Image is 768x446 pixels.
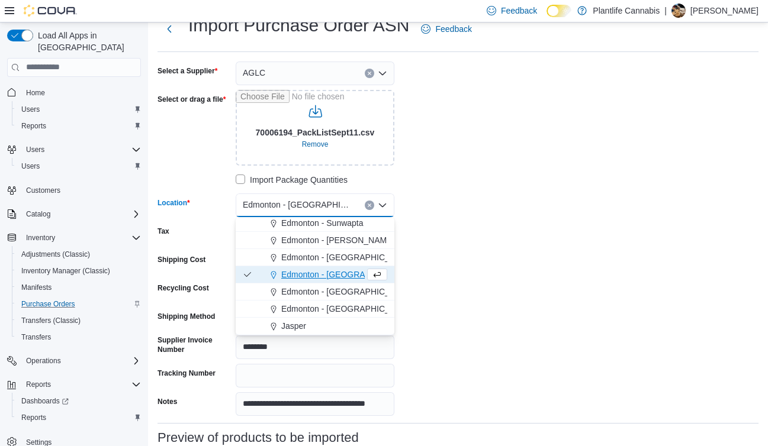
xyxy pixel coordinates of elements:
span: Load All Apps in [GEOGRAPHIC_DATA] [33,30,141,53]
span: Catalog [26,209,50,219]
span: Users [17,102,141,117]
a: Dashboards [17,394,73,408]
span: Feedback [435,23,471,35]
button: Inventory [2,230,146,246]
button: Edmonton - [GEOGRAPHIC_DATA] South [236,283,394,300]
span: Purchase Orders [21,299,75,309]
span: Adjustments (Classic) [21,250,90,259]
input: Dark Mode [547,5,571,17]
button: Reports [21,377,56,392]
button: Jasper [236,318,394,335]
p: [PERSON_NAME] [690,4,759,18]
button: Catalog [2,206,146,222]
span: Transfers (Classic) [17,314,141,328]
button: Reports [12,409,146,426]
span: Jasper [281,320,306,332]
span: Users [26,145,44,154]
span: Catalog [21,207,141,221]
button: Edmonton - [GEOGRAPHIC_DATA] [236,300,394,318]
button: Adjustments (Classic) [12,246,146,263]
span: Inventory [26,233,55,243]
span: Dashboards [21,396,69,406]
a: Customers [21,183,65,198]
label: Supplier Invoice Number [158,335,231,354]
span: Operations [21,354,141,368]
a: Dashboards [12,393,146,409]
span: AGLC [243,66,265,80]
div: Sammi Lane [671,4,686,18]
span: Reports [17,119,141,133]
span: Edmonton - Sunwapta [281,217,364,229]
label: Tax [158,227,169,236]
img: Cova [24,5,77,17]
label: Location [158,198,190,208]
a: Transfers (Classic) [17,314,85,328]
span: Inventory [21,231,141,245]
label: Tracking Number [158,369,216,378]
label: Recycling Cost [158,283,209,293]
a: Adjustments (Classic) [17,247,95,261]
span: Edmonton - [GEOGRAPHIC_DATA] [281,303,413,315]
button: Clear selected files [297,137,333,151]
a: Inventory Manager (Classic) [17,264,115,278]
button: Home [2,84,146,101]
span: Edmonton - [GEOGRAPHIC_DATA] Currents [281,269,447,280]
button: Next [158,17,181,41]
span: Reports [26,380,51,389]
span: Operations [26,356,61,366]
button: Edmonton - [GEOGRAPHIC_DATA] [236,249,394,266]
label: Import Package Quantities [236,173,348,187]
span: Inventory Manager (Classic) [17,264,141,278]
a: Feedback [416,17,476,41]
button: Inventory [21,231,60,245]
span: Purchase Orders [17,297,141,311]
span: Edmonton - [GEOGRAPHIC_DATA] South [281,286,436,298]
span: Edmonton - [GEOGRAPHIC_DATA] Currents [243,198,353,212]
span: Reports [21,121,46,131]
button: Users [12,101,146,118]
label: Select a Supplier [158,66,217,76]
span: Reports [17,411,141,425]
button: Reports [2,376,146,393]
span: Users [17,159,141,173]
span: Edmonton - [GEOGRAPHIC_DATA] [281,251,413,263]
a: Reports [17,411,51,425]
span: Home [26,88,45,98]
button: Edmonton - [GEOGRAPHIC_DATA] Currents [236,266,394,283]
input: Use aria labels when no actual label is in use [236,90,394,166]
a: Manifests [17,280,56,295]
span: Dashboards [17,394,141,408]
label: Select or drag a file [158,95,226,104]
button: Operations [2,353,146,369]
button: Inventory Manager (Classic) [12,263,146,279]
button: Users [12,158,146,174]
span: Customers [21,183,141,198]
span: Adjustments (Classic) [17,247,141,261]
a: Users [17,102,44,117]
span: Transfers (Classic) [21,316,81,325]
a: Users [17,159,44,173]
p: | [664,4,667,18]
a: Home [21,86,50,100]
button: Transfers [12,329,146,345]
button: Clear input [365,69,374,78]
span: Inventory Manager (Classic) [21,266,110,276]
span: Customers [26,186,60,195]
button: Transfers (Classic) [12,312,146,329]
h3: Preview of products to be imported [158,431,359,445]
button: Clear input [365,201,374,210]
p: Plantlife Cannabis [593,4,660,18]
a: Reports [17,119,51,133]
button: Customers [2,182,146,199]
button: Users [21,143,49,157]
label: Shipping Method [158,312,215,321]
span: Users [21,161,40,171]
button: Catalog [21,207,55,221]
span: Transfers [17,330,141,344]
span: Users [21,143,141,157]
h1: Import Purchase Order ASN [188,14,409,37]
a: Purchase Orders [17,297,80,311]
button: Open list of options [378,69,387,78]
button: Edmonton - Sunwapta [236,215,394,232]
span: Users [21,105,40,114]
